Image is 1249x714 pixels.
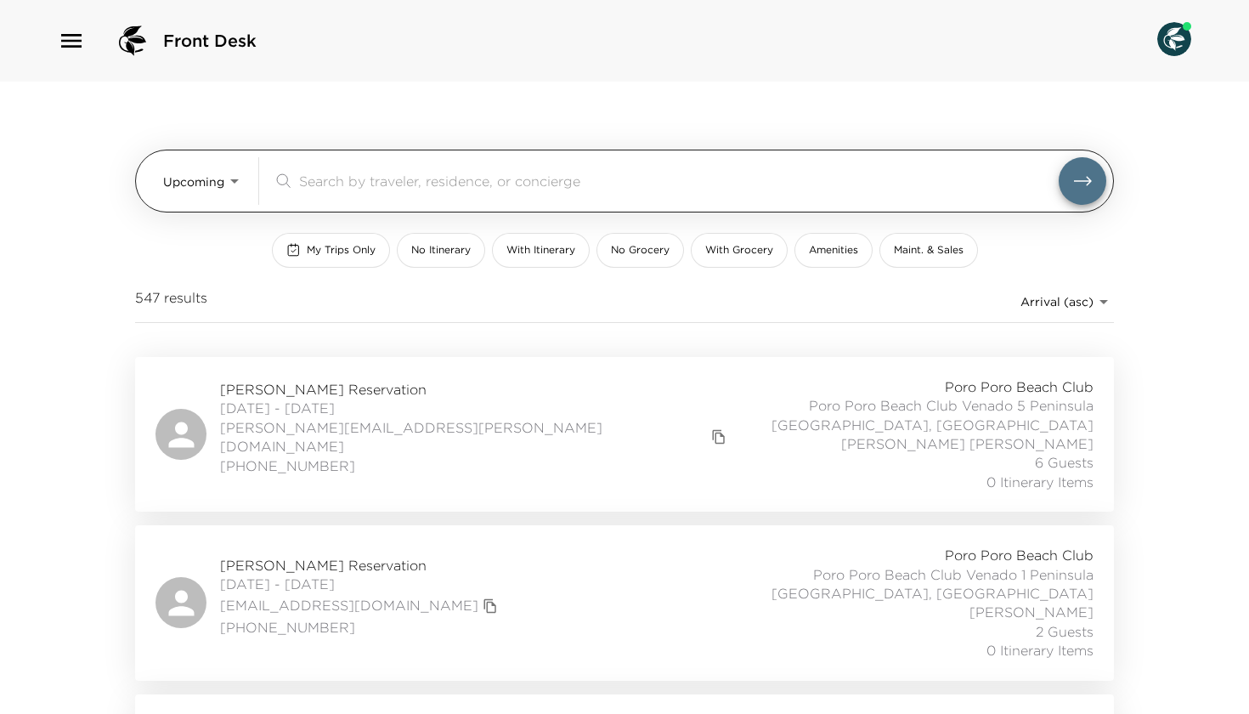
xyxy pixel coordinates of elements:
[986,473,1094,491] span: 0 Itinerary Items
[1035,453,1094,472] span: 6 Guests
[220,556,502,575] span: [PERSON_NAME] Reservation
[220,618,502,637] span: [PHONE_NUMBER]
[945,546,1094,564] span: Poro Poro Beach Club
[506,243,575,258] span: With Itinerary
[163,29,257,53] span: Front Desk
[220,456,731,475] span: [PHONE_NUMBER]
[718,565,1094,603] span: Poro Poro Beach Club Venado 1 Peninsula [GEOGRAPHIC_DATA], [GEOGRAPHIC_DATA]
[112,20,153,61] img: logo
[596,233,684,268] button: No Grocery
[894,243,964,258] span: Maint. & Sales
[220,596,478,615] a: [EMAIL_ADDRESS][DOMAIN_NAME]
[611,243,670,258] span: No Grocery
[945,377,1094,396] span: Poro Poro Beach Club
[220,380,731,399] span: [PERSON_NAME] Reservation
[1157,22,1191,56] img: User
[397,233,485,268] button: No Itinerary
[135,357,1114,512] a: [PERSON_NAME] Reservation[DATE] - [DATE][PERSON_NAME][EMAIL_ADDRESS][PERSON_NAME][DOMAIN_NAME]cop...
[299,171,1059,190] input: Search by traveler, residence, or concierge
[478,594,502,618] button: copy primary member email
[220,399,731,417] span: [DATE] - [DATE]
[986,641,1094,660] span: 0 Itinerary Items
[411,243,471,258] span: No Itinerary
[1036,622,1094,641] span: 2 Guests
[705,243,773,258] span: With Grocery
[794,233,873,268] button: Amenities
[731,396,1094,434] span: Poro Poro Beach Club Venado 5 Peninsula [GEOGRAPHIC_DATA], [GEOGRAPHIC_DATA]
[879,233,978,268] button: Maint. & Sales
[135,525,1114,680] a: [PERSON_NAME] Reservation[DATE] - [DATE][EMAIL_ADDRESS][DOMAIN_NAME]copy primary member email[PHO...
[691,233,788,268] button: With Grocery
[307,243,376,258] span: My Trips Only
[492,233,590,268] button: With Itinerary
[707,425,731,449] button: copy primary member email
[841,434,1094,453] span: [PERSON_NAME] [PERSON_NAME]
[135,288,207,315] span: 547 results
[809,243,858,258] span: Amenities
[272,233,390,268] button: My Trips Only
[220,418,707,456] a: [PERSON_NAME][EMAIL_ADDRESS][PERSON_NAME][DOMAIN_NAME]
[163,174,224,190] span: Upcoming
[220,575,502,593] span: [DATE] - [DATE]
[1020,294,1094,309] span: Arrival (asc)
[969,603,1094,621] span: [PERSON_NAME]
